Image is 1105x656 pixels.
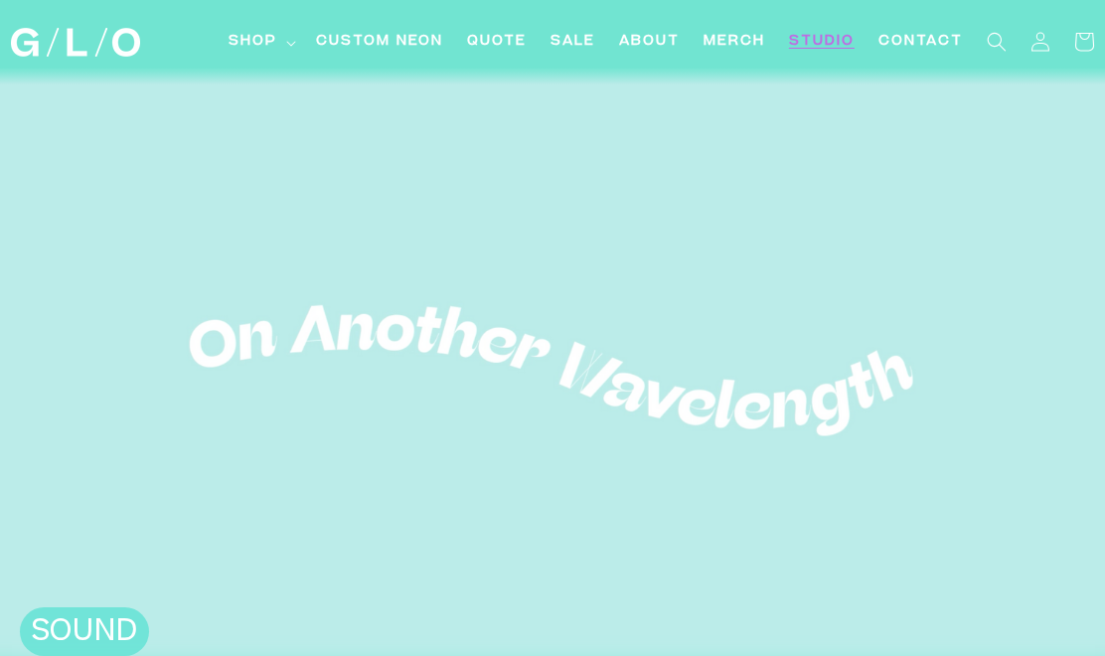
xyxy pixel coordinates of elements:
h2: SOUND [30,616,139,652]
a: About [607,20,692,65]
span: Contact [878,32,963,53]
span: Custom Neon [316,32,443,53]
span: About [619,32,680,53]
a: Studio [777,20,867,65]
span: Shop [229,32,277,53]
img: GLO Studio [11,28,140,57]
a: Quote [455,20,539,65]
span: Studio [789,32,855,53]
a: GLO Studio [4,21,148,65]
a: Contact [867,20,975,65]
a: Merch [692,20,777,65]
span: Quote [467,32,527,53]
span: Merch [704,32,765,53]
summary: Search [975,20,1019,64]
a: SALE [539,20,607,65]
span: SALE [551,32,595,53]
iframe: Chat Widget [1006,561,1105,656]
a: Custom Neon [304,20,455,65]
summary: Shop [217,20,304,65]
